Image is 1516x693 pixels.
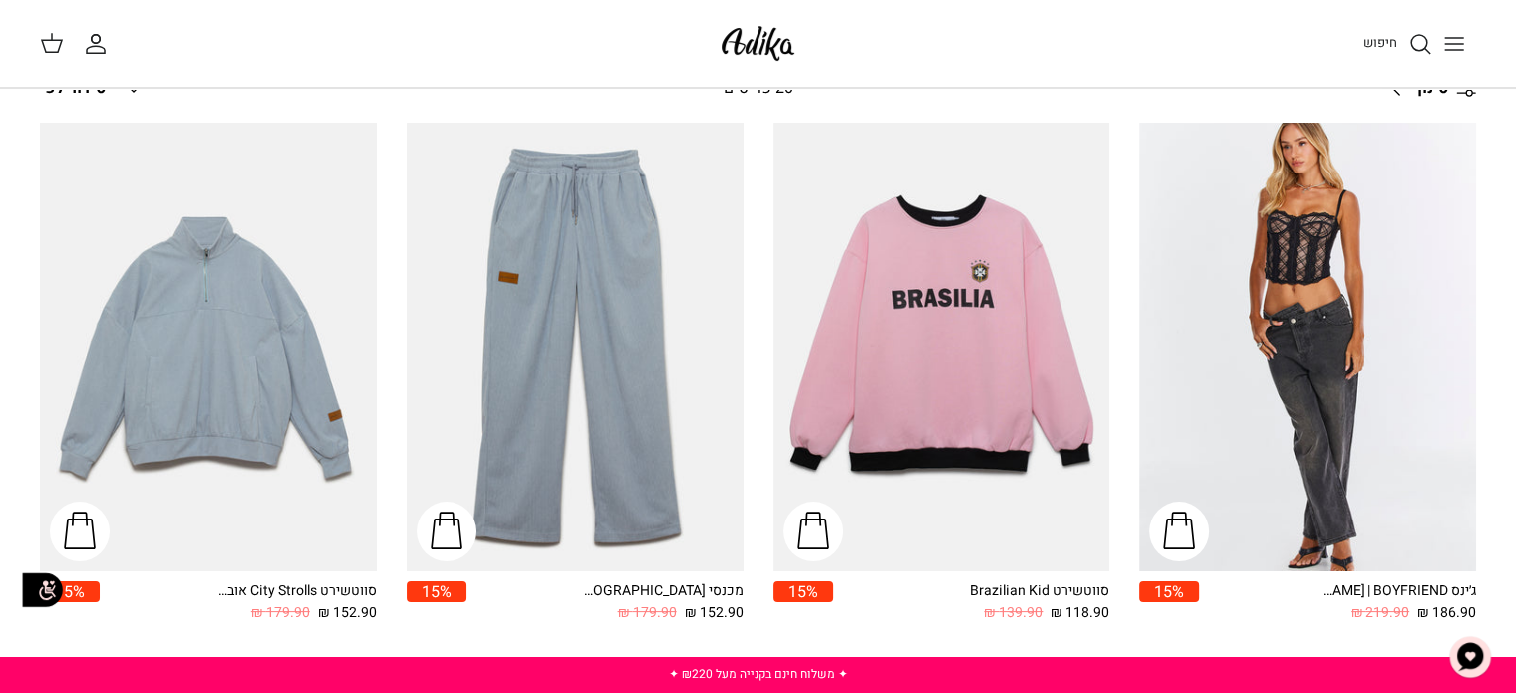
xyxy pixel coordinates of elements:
span: 15% [773,581,833,602]
div: סווטשירט City Strolls אוברסייז [217,581,377,602]
a: מכנסי טרנינג City strolls [407,123,744,571]
span: 118.90 ₪ [1051,602,1109,624]
a: סווטשירט Brazilian Kid 118.90 ₪ 139.90 ₪ [833,581,1110,624]
a: חיפוש [1364,32,1432,56]
span: 186.90 ₪ [1417,602,1476,624]
a: 15% [773,581,833,624]
a: מכנסי [GEOGRAPHIC_DATA] 152.90 ₪ 179.90 ₪ [466,581,744,624]
button: Toggle menu [1432,22,1476,66]
a: סווטשירט City Strolls אוברסייז [40,123,377,571]
div: ג׳ינס All Or Nothing [PERSON_NAME] | BOYFRIEND [1317,581,1476,602]
a: החשבון שלי [84,32,116,56]
a: ✦ משלוח חינם בקנייה מעל ₪220 ✦ [668,665,847,683]
span: 179.90 ₪ [251,602,310,624]
span: חיפוש [1364,33,1397,52]
a: ג׳ינס All Or Nothing קריס-קרוס | BOYFRIEND [1139,123,1476,571]
span: 15% [1139,581,1199,602]
span: 219.90 ₪ [1351,602,1409,624]
a: ג׳ינס All Or Nothing [PERSON_NAME] | BOYFRIEND 186.90 ₪ 219.90 ₪ [1199,581,1476,624]
span: 139.90 ₪ [984,602,1043,624]
img: Adika IL [716,20,800,67]
span: 179.90 ₪ [618,602,677,624]
span: 15% [407,581,466,602]
span: 152.90 ₪ [318,602,377,624]
a: סווטשירט Brazilian Kid [773,123,1110,571]
a: סווטשירט City Strolls אוברסייז 152.90 ₪ 179.90 ₪ [100,581,377,624]
a: 15% [1139,581,1199,624]
span: 152.90 ₪ [685,602,744,624]
button: צ'אט [1440,627,1500,687]
img: accessibility_icon02.svg [15,562,70,617]
a: 15% [407,581,466,624]
div: סווטשירט Brazilian Kid [950,581,1109,602]
div: מכנסי [GEOGRAPHIC_DATA] [584,581,744,602]
span: סידור לפי [40,76,106,100]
